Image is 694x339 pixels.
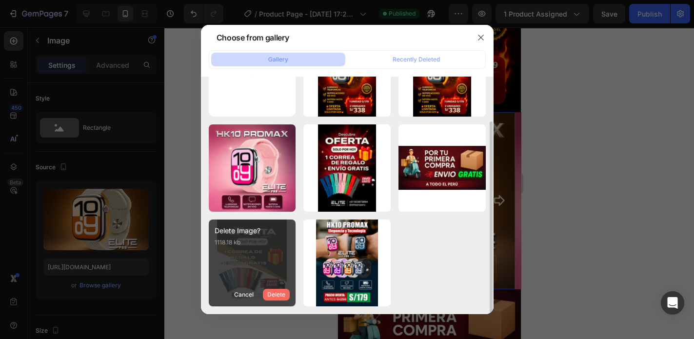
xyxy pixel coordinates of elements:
[12,90,33,99] div: Image
[268,55,288,64] div: Gallery
[349,53,483,66] button: Recently Deleted
[661,291,684,315] div: Open Intercom Messenger
[393,55,440,64] div: Recently Deleted
[316,219,378,307] img: image
[211,53,345,66] button: Gallery
[267,290,285,299] div: Delete
[215,238,296,247] p: 1118.18 kb
[215,225,296,236] div: Delete Image?
[234,290,254,299] div: Cancel
[177,85,354,262] img: gempages_585318487551902555-ed41d471-9c4d-4409-bfc9-aae466e2eb26.jpg
[217,32,289,43] div: Choose from gallery
[230,289,258,300] button: Cancel
[147,159,175,187] button: Carousel Next Arrow
[209,124,296,212] img: image
[8,159,36,187] button: Carousel Back Arrow
[318,124,376,212] img: image
[398,146,486,190] img: image
[263,289,290,300] button: Delete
